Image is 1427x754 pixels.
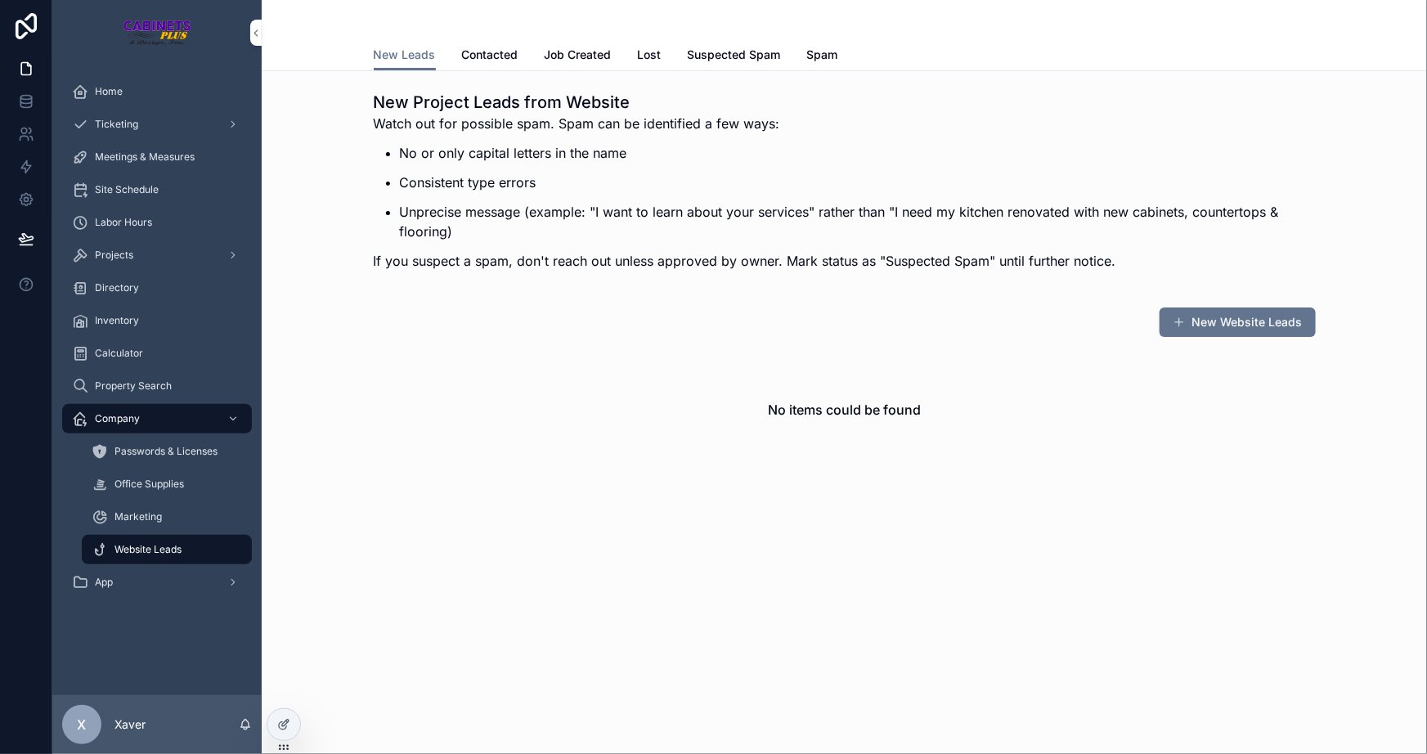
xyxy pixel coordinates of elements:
[374,251,1316,271] p: If you suspect a spam, don't reach out unless approved by owner. Mark status as "Suspected Spam" ...
[62,306,252,335] a: Inventory
[768,400,921,420] h2: No items could be found
[82,437,252,466] a: Passwords & Licenses
[82,502,252,532] a: Marketing
[95,379,172,393] span: Property Search
[95,347,143,360] span: Calculator
[688,40,781,73] a: Suspected Spam
[82,535,252,564] a: Website Leads
[638,47,662,63] span: Lost
[114,543,182,556] span: Website Leads
[374,40,436,71] a: New Leads
[95,183,159,196] span: Site Schedule
[114,510,162,523] span: Marketing
[374,91,1316,114] h1: New Project Leads from Website
[78,715,87,734] span: X
[95,576,113,589] span: App
[374,47,436,63] span: New Leads
[114,478,184,491] span: Office Supplies
[95,412,140,425] span: Company
[62,371,252,401] a: Property Search
[62,568,252,597] a: App
[374,114,1316,133] p: Watch out for possible spam. Spam can be identified a few ways:
[62,339,252,368] a: Calculator
[688,47,781,63] span: Suspected Spam
[95,281,139,294] span: Directory
[638,40,662,73] a: Lost
[95,249,133,262] span: Projects
[95,118,138,131] span: Ticketing
[400,173,1316,192] p: Consistent type errors
[123,20,192,46] img: App logo
[62,273,252,303] a: Directory
[114,445,218,458] span: Passwords & Licenses
[545,47,612,63] span: Job Created
[807,47,838,63] span: Spam
[95,85,123,98] span: Home
[114,716,146,733] p: Xaver
[462,40,518,73] a: Contacted
[62,142,252,172] a: Meetings & Measures
[62,208,252,237] a: Labor Hours
[95,150,195,164] span: Meetings & Measures
[462,47,518,63] span: Contacted
[62,240,252,270] a: Projects
[82,469,252,499] a: Office Supplies
[1160,307,1316,337] button: New Website Leads
[400,143,1316,163] p: No or only capital letters in the name
[62,110,252,139] a: Ticketing
[545,40,612,73] a: Job Created
[95,314,139,327] span: Inventory
[52,65,262,618] div: scrollable content
[62,404,252,433] a: Company
[62,77,252,106] a: Home
[62,175,252,204] a: Site Schedule
[807,40,838,73] a: Spam
[400,202,1316,241] p: Unprecise message (example: "I want to learn about your services" rather than "I need my kitchen ...
[95,216,152,229] span: Labor Hours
